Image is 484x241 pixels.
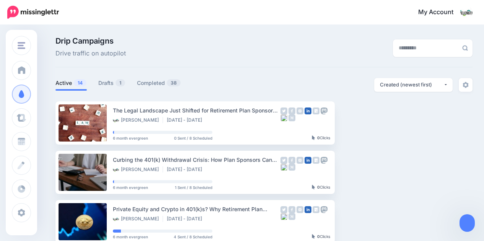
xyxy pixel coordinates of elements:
[313,107,319,114] img: google_business-grey-square.png
[174,136,212,140] span: 0 Sent / 8 Scheduled
[280,114,287,121] img: bluesky-grey-square.png
[167,166,206,173] li: [DATE] - [DATE]
[288,213,295,220] img: medium-grey-square.png
[312,136,330,140] div: Clicks
[280,157,287,164] img: twitter-grey-square.png
[297,206,303,213] img: instagram-grey-square.png
[288,114,295,121] img: medium-grey-square.png
[305,206,311,213] img: linkedin-square.png
[167,216,206,222] li: [DATE] - [DATE]
[116,79,125,86] span: 1
[380,81,443,88] div: Created (newest first)
[55,49,126,59] span: Drive traffic on autopilot
[113,216,163,222] li: [PERSON_NAME]
[462,45,468,51] img: search-grey-6.png
[113,136,148,140] span: 6 month evergreen
[288,157,295,164] img: facebook-grey-square.png
[280,164,287,171] img: bluesky-grey-square.png
[313,157,319,164] img: google_business-grey-square.png
[288,206,295,213] img: facebook-grey-square.png
[305,157,311,164] img: linkedin-square.png
[411,3,473,22] a: My Account
[55,78,87,88] a: Active14
[167,79,181,86] span: 38
[297,157,303,164] img: instagram-grey-square.png
[113,106,280,115] div: The Legal Landscape Just Shifted for Retirement Plan Sponsors: What You Need to Know Now
[18,42,25,49] img: menu.png
[463,82,469,88] img: settings-grey.png
[297,107,303,114] img: instagram-grey-square.png
[280,206,287,213] img: twitter-grey-square.png
[113,205,280,213] div: Private Equity and Crypto in 401(k)s? Why Retirement Plan Sponsors May Want to Wait
[317,185,320,189] b: 0
[288,164,295,171] img: medium-grey-square.png
[113,166,163,173] li: [PERSON_NAME]
[74,79,86,86] span: 14
[321,206,328,213] img: mastodon-grey-square.png
[321,157,328,164] img: mastodon-grey-square.png
[374,78,453,92] button: Created (newest first)
[167,117,206,123] li: [DATE] - [DATE]
[288,107,295,114] img: facebook-grey-square.png
[113,155,280,164] div: Curbing the 401(k) Withdrawal Crisis: How Plan Sponsors Can Help
[55,37,126,45] span: Drip Campaigns
[113,235,148,239] span: 6 month evergreen
[312,185,330,190] div: Clicks
[280,107,287,114] img: twitter-grey-square.png
[305,107,311,114] img: linkedin-square.png
[313,206,319,213] img: google_business-grey-square.png
[312,234,315,239] img: pointer-grey-darker.png
[317,135,320,140] b: 0
[321,107,328,114] img: mastodon-grey-square.png
[98,78,125,88] a: Drafts1
[137,78,181,88] a: Completed38
[113,117,163,123] li: [PERSON_NAME]
[312,234,330,239] div: Clicks
[312,185,315,189] img: pointer-grey-darker.png
[7,6,59,19] img: Missinglettr
[113,186,148,189] span: 6 month evergreen
[280,213,287,220] img: bluesky-grey-square.png
[175,186,212,189] span: 1 Sent / 8 Scheduled
[174,235,212,239] span: 4 Sent / 8 Scheduled
[312,135,315,140] img: pointer-grey-darker.png
[317,234,320,239] b: 0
